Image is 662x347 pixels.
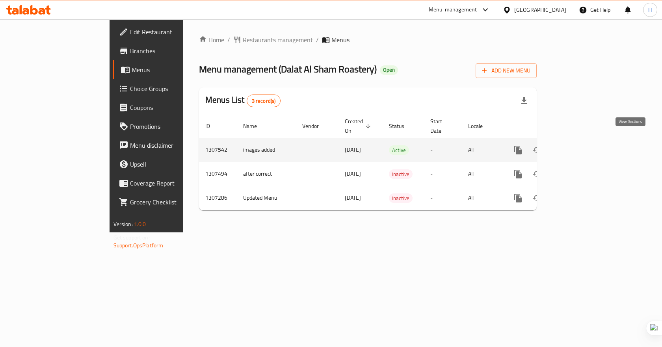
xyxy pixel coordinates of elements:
a: Branches [113,41,220,60]
a: Grocery Checklist [113,193,220,212]
nav: breadcrumb [199,35,537,45]
span: Add New Menu [482,66,530,76]
h2: Menus List [205,94,281,107]
span: Name [243,121,267,131]
td: images added [237,138,296,162]
span: [DATE] [345,169,361,179]
span: Open [380,67,398,73]
span: Menus [132,65,214,74]
span: 1.0.0 [134,219,146,229]
button: Change Status [528,189,547,208]
table: enhanced table [199,114,591,210]
span: Menu disclaimer [130,141,214,150]
td: Updated Menu [237,186,296,210]
div: Active [389,145,409,155]
td: All [462,138,502,162]
a: Menu disclaimer [113,136,220,155]
span: Menus [331,35,350,45]
button: Add New Menu [476,63,537,78]
span: Branches [130,46,214,56]
span: Version: [113,219,133,229]
span: Choice Groups [130,84,214,93]
span: Coupons [130,103,214,112]
span: 3 record(s) [247,97,281,105]
div: [GEOGRAPHIC_DATA] [514,6,566,14]
span: Locale [468,121,493,131]
span: Edit Restaurant [130,27,214,37]
div: Inactive [389,169,413,179]
button: Change Status [528,165,547,184]
span: Start Date [430,117,452,135]
span: [DATE] [345,193,361,203]
th: Actions [502,114,591,138]
a: Edit Restaurant [113,22,220,41]
button: more [509,165,528,184]
a: Menus [113,60,220,79]
span: Coverage Report [130,178,214,188]
a: Choice Groups [113,79,220,98]
td: All [462,162,502,186]
a: Coverage Report [113,174,220,193]
span: Active [389,146,409,155]
a: Restaurants management [233,35,313,45]
span: Vendor [302,121,329,131]
span: Upsell [130,160,214,169]
td: - [424,162,462,186]
button: more [509,189,528,208]
div: Export file [515,91,534,110]
span: Restaurants management [243,35,313,45]
span: ID [205,121,220,131]
span: Created On [345,117,373,135]
td: All [462,186,502,210]
span: Grocery Checklist [130,197,214,207]
a: Coupons [113,98,220,117]
td: - [424,186,462,210]
span: Inactive [389,170,413,179]
td: after correct [237,162,296,186]
span: H [648,6,652,14]
span: Inactive [389,194,413,203]
span: Menu management ( Dalat Al Sham Roastery ) [199,60,377,78]
div: Open [380,65,398,75]
td: - [424,138,462,162]
div: Total records count [247,95,281,107]
li: / [227,35,230,45]
a: Upsell [113,155,220,174]
a: Promotions [113,117,220,136]
span: [DATE] [345,145,361,155]
span: Promotions [130,122,214,131]
span: Get support on: [113,232,150,243]
button: more [509,141,528,160]
li: / [316,35,319,45]
div: Menu-management [429,5,477,15]
span: Status [389,121,415,131]
a: Support.OpsPlatform [113,240,164,251]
